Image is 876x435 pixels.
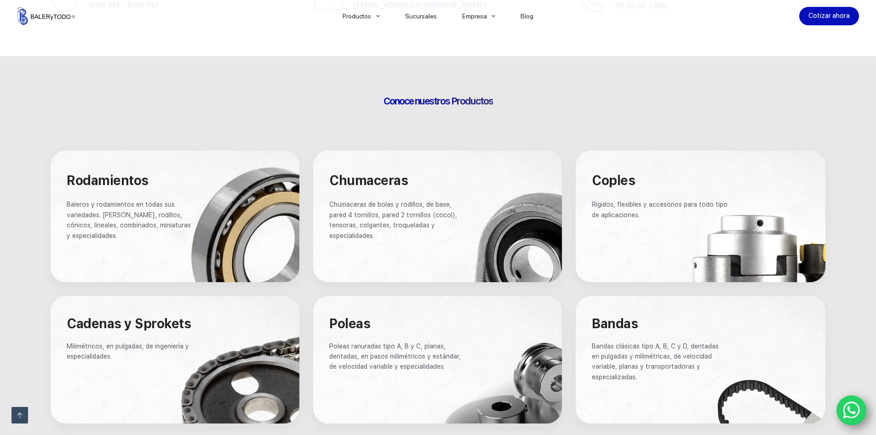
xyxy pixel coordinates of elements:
span: Poleas ranuradas tipo A, B y C, planas, dentadas, en pasos milimétricos y estándar, de velocidad ... [329,342,463,371]
span: Rígidos, flexibles y accesorios para todo tipo de aplicaciones. [592,201,729,218]
span: Rodamientos [67,173,149,188]
a: Cotizar ahora [799,7,859,25]
span: Chumaceras de bolas y rodillos, de base, pared 4 tornillos, pared 2 tornillos (cocol), tensoras, ... [329,201,459,239]
span: Bandas [592,316,638,331]
span: Poleas [329,316,370,331]
img: Balerytodo [17,7,75,25]
span: Milimétricos, en pulgadas, de ingeniería y especialidades. [67,342,191,360]
span: Coples [592,173,635,188]
span: Cadenas y Sprokets [67,316,191,331]
span: Conoce nuestros Productos [384,95,493,107]
span: Bandas clásicas tipo A, B, C y D, dentadas en pulgadas y milimétricas, de velocidad variable, pla... [592,342,721,381]
span: Chumaceras [329,173,408,188]
a: WhatsApp [836,395,867,426]
span: Baleros y rodamientos en todas sus variedades. [PERSON_NAME], rodillos, cónicos, lineales, combin... [67,201,193,239]
a: Ir arriba [11,407,28,423]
